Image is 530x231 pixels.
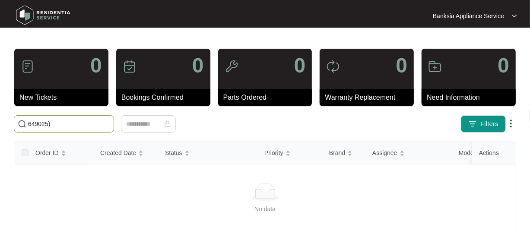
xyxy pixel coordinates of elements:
[123,60,136,73] img: icon
[100,148,136,158] span: Created Date
[468,120,477,128] img: filter icon
[506,118,516,129] img: dropdown arrow
[223,92,312,103] p: Parts Ordered
[329,148,345,158] span: Brand
[498,55,509,76] p: 0
[21,60,35,73] img: icon
[13,2,73,28] img: residentia service logo
[372,148,397,158] span: Assignee
[396,55,407,76] p: 0
[93,142,158,165] th: Created Date
[35,148,59,158] span: Order ID
[461,115,506,133] button: filter iconFilters
[121,92,210,103] p: Bookings Confirmed
[29,142,93,165] th: Order ID
[325,92,414,103] p: Warranty Replacement
[257,142,322,165] th: Priority
[18,120,26,128] img: search-icon
[427,92,516,103] p: Need Information
[28,119,110,129] input: Search by Order Id, Assignee Name, Customer Name, Brand and Model
[428,60,442,73] img: icon
[365,142,452,165] th: Assignee
[322,142,365,165] th: Brand
[433,12,504,20] p: Banksia Appliance Service
[264,148,283,158] span: Priority
[294,55,306,76] p: 0
[472,142,515,165] th: Actions
[512,14,517,18] img: dropdown arrow
[19,92,108,103] p: New Tickets
[165,148,182,158] span: Status
[459,148,475,158] span: Model
[90,55,102,76] p: 0
[326,60,340,73] img: icon
[192,55,204,76] p: 0
[480,120,498,129] span: Filters
[225,60,238,73] img: icon
[25,204,505,214] div: No data
[158,142,257,165] th: Status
